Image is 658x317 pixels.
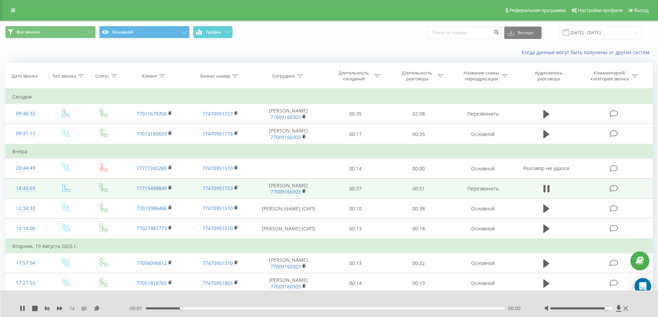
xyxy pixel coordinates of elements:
a: 77009160303 [270,114,301,120]
font: Основной [471,225,495,232]
font: Реферальная программа [509,8,566,13]
font: Основной [471,260,495,266]
font: 1 [69,305,72,311]
font: 02:08 [412,110,425,117]
font: 00:14 [349,165,362,172]
font: 00:35 [412,131,425,137]
a: 77051818783 [136,280,167,286]
font: Сотрудник [272,73,295,79]
font: 00:10 [349,205,362,212]
font: 00:13 [349,225,362,232]
a: 77009160303 [270,188,301,195]
font: Сегодня [12,93,32,100]
font: 00:22 [412,260,425,266]
font: Тип звонка [52,73,76,79]
a: 77009160303 [270,134,301,140]
font: Основной [471,280,495,287]
font: Основной [471,131,495,137]
font: 00:51 [412,185,425,192]
font: 00:38 [412,205,425,212]
font: 17:21:55 [16,279,35,286]
font: Когда данные могут быть получены от других систем [522,49,649,56]
font: [PERSON_NAME] (СИП) [262,205,315,212]
font: Перезвонить [467,110,499,117]
font: Разговор не удался [523,165,569,171]
a: 77470951723 [202,185,233,191]
font: 00:35 [349,110,362,117]
font: 18:45:03 [16,185,35,191]
font: Длительность ожидания [338,70,369,82]
font: 09:31:13 [16,130,35,137]
a: Когда данные могут быть получены от других систем [522,49,653,56]
a: 77470951723 [202,110,233,117]
font: Основной [471,205,495,212]
div: Метка доступности [180,307,182,310]
font: [PERSON_NAME] [269,107,308,114]
button: Все звонки [5,26,96,38]
font: Бизнес номер [200,73,230,79]
font: 09:46:32 [16,110,35,117]
a: 77056096812 [136,260,167,266]
a: 77009160303 [270,263,301,270]
font: 00:14 [349,280,362,287]
font: Все звонки [17,29,40,35]
a: 77470951865 [202,280,233,286]
font: [PERSON_NAME] [269,277,308,284]
a: 77011679706 [136,110,167,117]
font: График [206,29,221,35]
font: 17:57:54 [16,259,35,266]
a: 77777245265 [136,165,167,171]
a: 77027987775 [136,225,167,231]
font: 00:18 [412,225,425,232]
button: График [193,26,233,38]
a: 77470951510 [202,165,233,171]
font: [PERSON_NAME] [269,128,308,134]
font: 00:37 [349,185,362,192]
font: 77470951778 [202,130,233,137]
font: 77470951510 [202,205,233,211]
a: 77470951510 [202,225,233,231]
a: 77013386466 [136,205,167,211]
input: Поиск по номеру [428,27,501,39]
font: [PERSON_NAME] (СИП) [262,225,315,232]
font: Основной [471,165,495,172]
font: Название схемы переадресации [464,70,499,82]
font: Перезвонить [467,185,499,192]
font: Длительность разговора [402,70,432,82]
font: Настройки профиля [578,8,623,13]
font: 00:01 [130,305,142,311]
font: - [128,305,130,311]
font: 00:00 [412,165,425,172]
font: 77009160303 [270,283,301,290]
a: 77015180659 [136,130,167,137]
font: 00:13 [349,260,362,266]
button: Основной [99,26,190,38]
a: 77470951510 [202,260,233,266]
div: Открытый Интерком Мессенджер [635,278,651,295]
font: Основной [112,29,133,35]
font: Дата звонка [12,73,38,79]
font: 00:19 [412,280,425,287]
font: Комментарий/категория звонка [591,70,629,82]
font: Экспорт [517,30,534,36]
div: Метка доступности [605,307,608,310]
font: Аудиозапись разговора [535,70,563,82]
font: Вторник, 19 Августа 2025 г. [12,243,77,249]
a: 77715498849 [136,185,167,191]
font: Вчера [12,148,27,155]
font: [PERSON_NAME] [269,182,308,189]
